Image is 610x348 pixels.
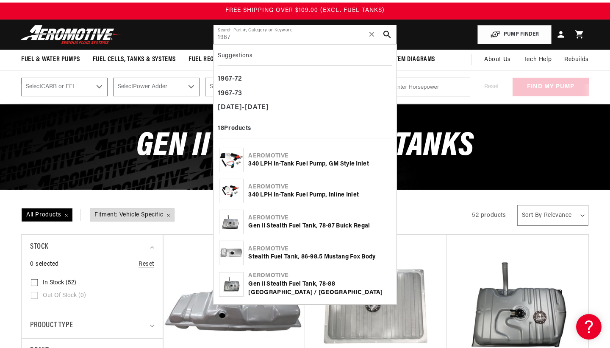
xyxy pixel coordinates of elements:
[90,209,174,222] span: Fitment: Vehicle Specific
[248,245,391,253] div: Aeromotive
[30,320,73,332] span: Product type
[189,55,238,64] span: Fuel Regulators
[182,50,244,70] summary: Fuel Regulators
[89,209,175,222] a: Fitment: Vehicle Specific
[478,50,517,70] a: About Us
[43,279,76,287] span: In stock (52)
[564,55,589,65] span: Rebuilds
[21,55,80,64] span: Fuel & Water Pumps
[113,78,200,96] select: Power Adder
[30,241,48,253] span: Stock
[248,160,391,168] div: 340 LPH In-Tank Fuel Pump, GM Style Inlet
[219,276,243,292] img: Gen II Stealth Fuel Tank, 78-88 Monte Carlo / Malibu
[524,55,552,65] span: Tech Help
[248,214,391,222] div: Aeromotive
[378,25,396,44] button: search button
[219,152,243,168] img: 340 LPH In-Tank Fuel Pump, GM Style Inlet
[388,78,470,96] input: Enter Horsepower
[93,55,176,64] span: Fuel Cells, Tanks & Systems
[484,56,511,63] span: About Us
[139,260,154,269] a: Reset
[15,50,86,70] summary: Fuel & Water Pumps
[248,253,391,261] div: Stealth Fuel Tank, 86-98.5 Mustang Fox Body
[219,183,243,199] img: 340 LPH In-Tank Fuel Pump, Inline Inlet
[248,222,391,230] div: Gen II Stealth Fuel Tank, 78-87 Buick Regal
[225,7,385,14] span: FREE SHIPPING OVER $109.00 (EXCL. FUEL TANKS)
[218,87,392,101] div: 1967-73
[248,152,391,160] div: Aeromotive
[18,25,124,45] img: Aeromotive
[218,49,392,66] div: Suggestions
[219,245,243,261] img: Stealth Fuel Tank, 86-98.5 Mustang Fox Body
[218,125,251,132] b: 18 Products
[43,292,86,300] span: Out of stock (0)
[368,28,376,41] span: ✕
[558,50,595,70] summary: Rebuilds
[248,183,391,191] div: Aeromotive
[213,25,396,44] input: Search by Part Number, Category or Keyword
[218,72,392,87] div: 1967-72
[86,50,182,70] summary: Fuel Cells, Tanks & Systems
[205,78,291,96] select: Fuel
[379,50,441,70] summary: System Diagrams
[219,214,243,230] img: Gen II Stealth Fuel Tank, 78-87 Buick Regal
[248,280,391,297] div: Gen II Stealth Fuel Tank, 78-88 [GEOGRAPHIC_DATA] / [GEOGRAPHIC_DATA]
[22,209,72,222] span: All Products
[30,260,59,269] span: 0 selected
[136,130,474,163] span: Gen II Stealth Fuel Tanks
[248,191,391,199] div: 340 LPH In-Tank Fuel Pump, Inline Inlet
[477,25,552,44] button: PUMP FINDER
[21,78,108,96] select: CARB or EFI
[385,55,435,64] span: System Diagrams
[248,272,391,280] div: Aeromotive
[218,101,392,115] div: [DATE]-[DATE]
[21,209,89,222] a: All Products
[472,212,506,219] span: 52 products
[30,313,154,338] summary: Product type (0 selected)
[30,235,154,260] summary: Stock (0 selected)
[517,50,558,70] summary: Tech Help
